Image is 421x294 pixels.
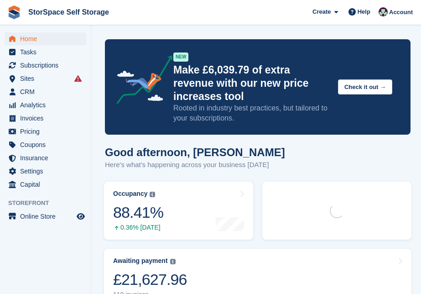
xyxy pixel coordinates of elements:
[5,85,86,98] a: menu
[5,138,86,151] a: menu
[20,112,75,125] span: Invoices
[5,72,86,85] a: menu
[173,63,331,103] p: Make £6,039.79 of extra revenue with our new price increases tool
[20,165,75,178] span: Settings
[20,32,75,45] span: Home
[173,52,188,62] div: NEW
[113,257,168,265] div: Awaiting payment
[5,59,86,72] a: menu
[20,210,75,223] span: Online Store
[5,152,86,164] a: menu
[113,224,163,231] div: 0.36% [DATE]
[8,199,91,208] span: Storefront
[20,85,75,98] span: CRM
[113,190,147,198] div: Occupancy
[379,7,388,16] img: Ross Hadlington
[312,7,331,16] span: Create
[5,32,86,45] a: menu
[20,59,75,72] span: Subscriptions
[20,46,75,58] span: Tasks
[5,210,86,223] a: menu
[7,5,21,19] img: stora-icon-8386f47178a22dfd0bd8f6a31ec36ba5ce8667c1dd55bd0f319d3a0aa187defe.svg
[5,112,86,125] a: menu
[389,8,413,17] span: Account
[20,72,75,85] span: Sites
[109,55,173,107] img: price-adjustments-announcement-icon-8257ccfd72463d97f412b2fc003d46551f7dbcb40ab6d574587a9cd5c0d94...
[5,46,86,58] a: menu
[20,152,75,164] span: Insurance
[20,178,75,191] span: Capital
[20,138,75,151] span: Coupons
[5,125,86,138] a: menu
[20,99,75,111] span: Analytics
[338,79,392,94] button: Check it out →
[150,192,155,197] img: icon-info-grey-7440780725fd019a000dd9b08b2336e03edf1995a4989e88bcd33f0948082b44.svg
[74,75,82,82] i: Smart entry sync failures have occurred
[75,211,86,222] a: Preview store
[113,270,187,289] div: £21,627.96
[20,125,75,138] span: Pricing
[170,259,176,264] img: icon-info-grey-7440780725fd019a000dd9b08b2336e03edf1995a4989e88bcd33f0948082b44.svg
[5,99,86,111] a: menu
[5,178,86,191] a: menu
[104,182,253,240] a: Occupancy 88.41% 0.36% [DATE]
[105,146,285,158] h1: Good afternoon, [PERSON_NAME]
[358,7,370,16] span: Help
[113,203,163,222] div: 88.41%
[25,5,113,20] a: StorSpace Self Storage
[5,165,86,178] a: menu
[105,160,285,170] p: Here's what's happening across your business [DATE]
[173,103,331,123] p: Rooted in industry best practices, but tailored to your subscriptions.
